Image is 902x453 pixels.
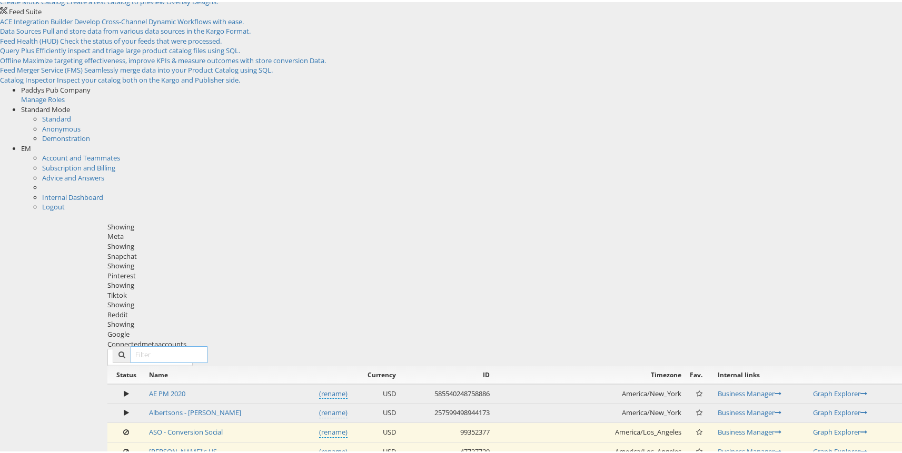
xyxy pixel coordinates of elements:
td: 585540248758886 [400,382,494,401]
a: Albertsons - [PERSON_NAME] [149,406,241,415]
th: Internal links [713,364,809,382]
td: USD [352,401,400,421]
span: Standard Mode [21,103,70,112]
span: Seamlessly merge data into your Product Catalog using SQL. [84,63,273,73]
a: Advice and Answers [42,171,104,180]
a: Graph Explorer [813,425,867,435]
td: USD [352,382,400,401]
span: Check the status of your feeds that were processed. [60,34,222,44]
a: Internal Dashboard [42,190,103,200]
th: Timezone [494,364,686,382]
span: Pull and store data from various data sources in the Kargo Format. [43,24,251,34]
a: Logout [42,200,65,209]
td: 99352377 [400,420,494,440]
a: ASO - Conversion Social [149,425,223,435]
span: Inspect your catalog both on the Kargo and Publisher side. [57,73,240,83]
span: EM [21,142,31,151]
a: AE PM 2020 [149,387,185,396]
input: Filter [131,344,207,361]
td: America/New_York [494,382,686,401]
a: Business Manager [718,406,781,415]
th: Currency [352,364,400,382]
a: Business Manager [718,425,781,435]
a: (rename) [319,387,348,397]
a: Account and Teammates [42,151,120,160]
button: ConnectmetaAccounts [107,347,193,364]
span: Paddys Pub Company [21,83,91,93]
a: Demonstration [42,132,90,141]
a: Anonymous [42,122,81,132]
th: ID [400,364,494,382]
a: Subscription and Billing [42,161,115,170]
a: (rename) [319,425,348,436]
th: Fav. [686,364,713,382]
td: 257599498944173 [400,401,494,421]
a: Business Manager [718,387,781,396]
span: Efficiently inspect and triage large product catalog files using SQL. [36,44,240,53]
th: Name [145,364,351,382]
td: USD [352,420,400,440]
td: America/Los_Angeles [494,420,686,440]
a: Standard [42,112,71,122]
td: America/New_York [494,401,686,421]
a: Graph Explorer [813,406,867,415]
span: Feed Suite [9,5,42,14]
a: Graph Explorer [813,387,867,396]
th: Status [107,364,145,382]
span: Develop Cross-Channel Dynamic Workflows with ease. [74,15,244,24]
a: Manage Roles [21,93,65,102]
a: (rename) [319,406,348,416]
span: Maximize targeting effectiveness, improve KPIs & measure outcomes with store conversion Data. [23,54,326,63]
span: meta [142,337,158,347]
